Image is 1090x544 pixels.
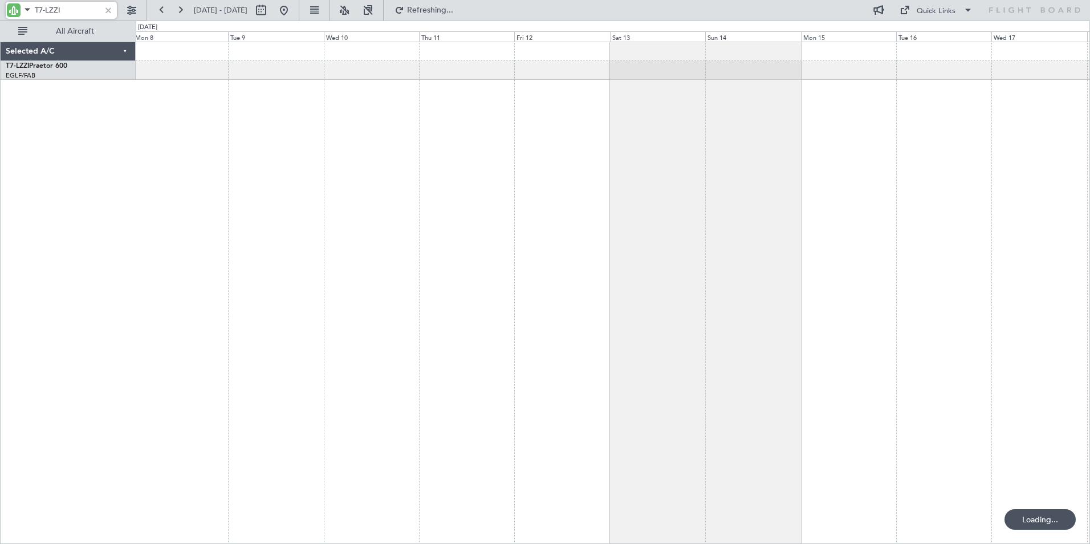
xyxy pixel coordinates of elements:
button: Quick Links [894,1,978,19]
span: [DATE] - [DATE] [194,5,247,15]
div: Tue 16 [896,31,991,42]
span: All Aircraft [30,27,120,35]
div: Wed 17 [991,31,1087,42]
span: T7-LZZI [6,63,29,70]
a: T7-LZZIPraetor 600 [6,63,67,70]
button: All Aircraft [13,22,124,40]
div: Sun 14 [705,31,800,42]
div: Mon 8 [133,31,228,42]
div: Quick Links [917,6,955,17]
div: Loading... [1004,509,1076,530]
button: Refreshing... [389,1,458,19]
div: Thu 11 [419,31,514,42]
div: Wed 10 [324,31,419,42]
span: Refreshing... [406,6,454,14]
div: Mon 15 [801,31,896,42]
a: EGLF/FAB [6,71,35,80]
div: [DATE] [138,23,157,33]
input: A/C (Reg. or Type) [35,2,100,19]
div: Fri 12 [514,31,609,42]
div: Tue 9 [228,31,323,42]
div: Sat 13 [610,31,705,42]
